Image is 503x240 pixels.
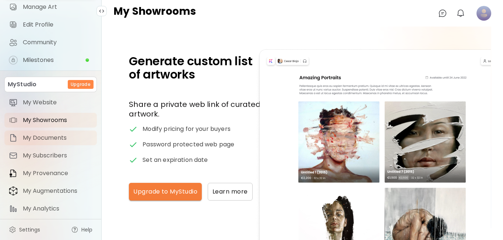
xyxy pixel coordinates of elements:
a: iconcompleteMilestones [4,53,97,67]
img: item [9,186,18,196]
img: item [9,133,18,142]
img: collapse [99,8,105,14]
h2: Generate custom list of artworks [129,55,262,81]
img: item [9,151,18,160]
img: Edit Profile icon [9,20,18,29]
span: My Analytics [23,205,92,212]
a: itemMy Subscribers [4,148,97,163]
a: Edit Profile iconEdit Profile [4,17,97,32]
a: itemMy Provenance [4,166,97,181]
img: item [9,98,18,107]
span: My Website [23,99,92,106]
span: Milestones [23,56,85,64]
span: My Provenance [23,170,92,177]
button: Upgrade to MyStudio [129,183,202,201]
button: Learn more [208,183,253,201]
a: itemMy Website [4,95,97,110]
p: Password protected web page [143,140,234,149]
img: checkmark [129,140,138,149]
img: bellIcon [456,9,465,18]
img: chatIcon [438,9,447,18]
button: bellIcon [454,7,467,20]
span: My Documents [23,134,92,142]
span: Help [81,226,92,233]
span: Manage Art [23,3,92,11]
h4: Share a private web link of curated artwork. [129,100,262,119]
img: Manage Art icon [9,3,18,11]
img: Community icon [9,38,18,47]
span: Edit Profile [23,21,92,28]
img: help [71,226,78,233]
a: Settings [4,222,45,237]
h4: My Showrooms [113,6,196,21]
span: Settings [19,226,40,233]
p: Modify pricing for your buyers [143,125,231,133]
span: My Showrooms [23,116,92,124]
img: settings [9,226,16,233]
span: Upgrade to MyStudio [133,187,197,196]
span: Learn more [212,188,248,195]
a: itemMy Showrooms [4,113,97,128]
h6: Upgrade [71,81,91,88]
span: Community [23,39,92,46]
span: My Augmentations [23,187,92,195]
a: itemMy Augmentations [4,184,97,198]
img: checkmark [129,125,138,133]
a: itemMy Documents [4,131,97,145]
img: checkmark [129,156,138,164]
span: My Subscribers [23,152,92,159]
img: item [9,116,18,125]
a: Community iconCommunity [4,35,97,50]
img: item [9,169,18,178]
a: Help [67,222,97,237]
p: Set an expiration date [143,156,208,164]
a: itemMy Analytics [4,201,97,216]
p: MyStudio [8,80,36,89]
img: item [9,204,18,213]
